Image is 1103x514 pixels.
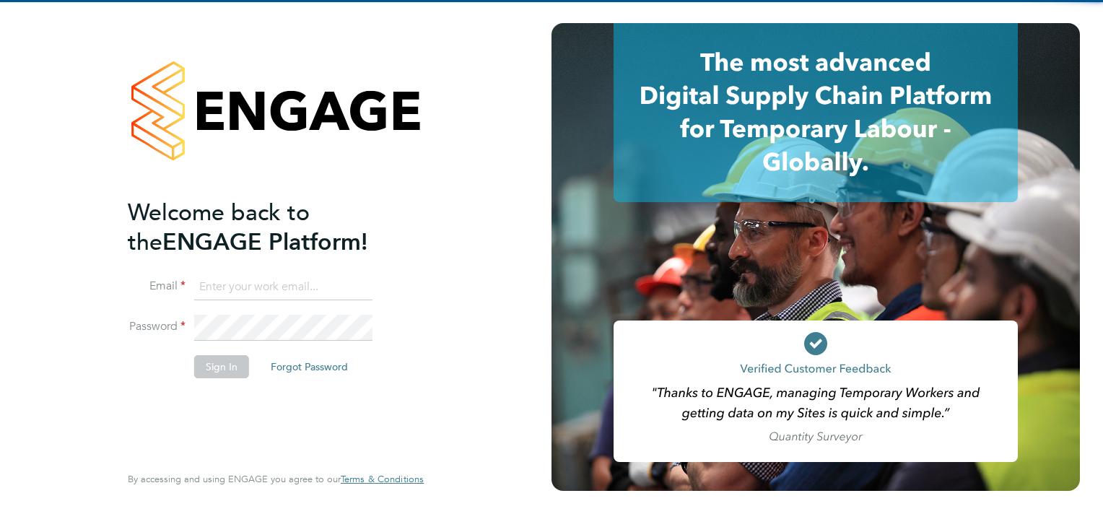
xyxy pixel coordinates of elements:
[194,274,372,300] input: Enter your work email...
[128,198,409,257] h2: ENGAGE Platform!
[341,474,424,485] a: Terms & Conditions
[194,355,249,378] button: Sign In
[259,355,359,378] button: Forgot Password
[128,199,310,256] span: Welcome back to the
[128,319,186,334] label: Password
[128,279,186,294] label: Email
[128,473,424,485] span: By accessing and using ENGAGE you agree to our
